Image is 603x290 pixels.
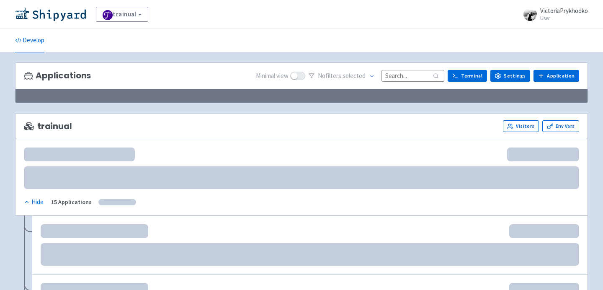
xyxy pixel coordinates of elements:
[51,197,92,207] div: 15 Applications
[381,70,444,81] input: Search...
[24,197,44,207] button: Hide
[24,71,91,80] h3: Applications
[15,29,44,52] a: Develop
[490,70,530,82] a: Settings
[533,70,579,82] a: Application
[540,7,588,15] span: VictoriaPrykhodko
[540,16,588,21] small: User
[15,8,86,21] img: Shipyard logo
[24,122,72,131] span: trainual
[542,120,579,132] a: Env Vars
[343,72,366,80] span: selected
[448,70,487,82] a: Terminal
[318,71,366,81] span: No filter s
[96,7,148,22] a: trainual
[256,71,289,81] span: Minimal view
[518,8,588,21] a: VictoriaPrykhodko User
[503,120,539,132] a: Visitors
